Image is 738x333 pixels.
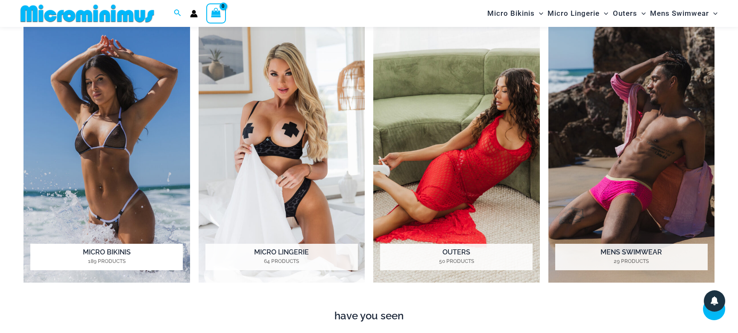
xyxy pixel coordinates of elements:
mark: 29 Products [555,257,708,265]
span: Menu Toggle [637,3,646,24]
a: Micro LingerieMenu ToggleMenu Toggle [545,3,610,24]
mark: 189 Products [30,257,183,265]
h2: Mens Swimwear [555,244,708,270]
mark: 64 Products [205,257,358,265]
span: Menu Toggle [535,3,543,24]
a: Mens SwimwearMenu ToggleMenu Toggle [648,3,720,24]
a: Account icon link [190,10,198,18]
a: Micro BikinisMenu ToggleMenu Toggle [485,3,545,24]
span: Menu Toggle [600,3,608,24]
a: OutersMenu ToggleMenu Toggle [611,3,648,24]
img: Mens Swimwear [548,27,715,283]
nav: Site Navigation [484,1,721,26]
span: Mens Swimwear [650,3,709,24]
img: Micro Lingerie [199,27,365,283]
a: View Shopping Cart, empty [206,3,226,23]
a: Visit product category Mens Swimwear [548,27,715,283]
a: Visit product category Micro Lingerie [199,27,365,283]
h2: Outers [380,244,533,270]
a: Search icon link [174,8,182,19]
span: Micro Lingerie [548,3,600,24]
h2: Micro Lingerie [205,244,358,270]
mark: 50 Products [380,257,533,265]
span: Micro Bikinis [487,3,535,24]
img: Outers [373,27,540,283]
h4: have you seen [17,310,721,322]
h2: Micro Bikinis [30,244,183,270]
a: Visit product category Micro Bikinis [23,27,190,283]
span: Menu Toggle [709,3,717,24]
span: Outers [613,3,637,24]
img: Micro Bikinis [23,27,190,283]
img: MM SHOP LOGO FLAT [17,4,158,23]
a: Visit product category Outers [373,27,540,283]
